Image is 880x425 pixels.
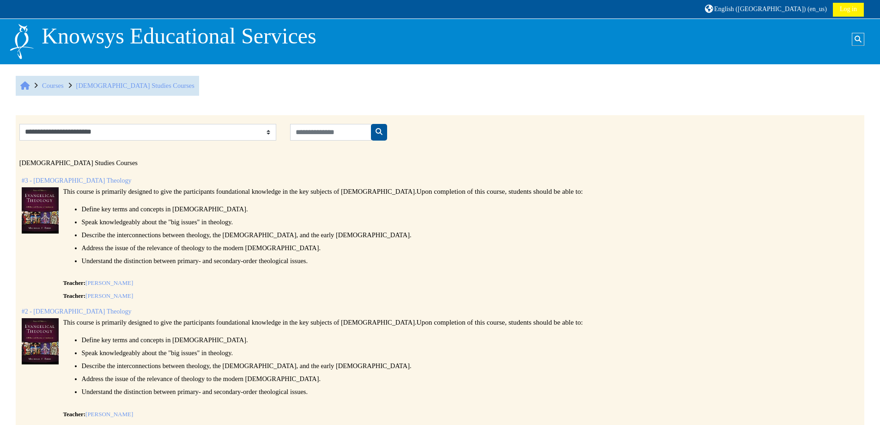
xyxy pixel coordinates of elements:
[85,292,133,299] a: [PERSON_NAME]
[9,23,35,60] img: Logo
[833,3,864,17] a: Log in
[9,37,35,44] a: Home
[82,254,859,267] li: Understand the distinction between primary- and secondary-order theological issues.
[82,216,859,228] li: Speak knowledgeably about the "big issues" in theology.
[290,124,372,141] input: Search courses
[19,159,861,167] p: [DEMOGRAPHIC_DATA] Studies Courses
[63,187,859,196] p: This course is primarily designed to give the participants foundational knowledge in the key subj...
[714,6,827,12] span: English ([GEOGRAPHIC_DATA]) ‎(en_us)‎
[82,241,859,254] li: Address the issue of the relevance of theology to the modern [DEMOGRAPHIC_DATA].
[42,23,316,49] p: Knowsys Educational Services
[63,411,86,418] span: Teacher:
[417,187,583,195] span: Upon completion of this course, students should be able to:
[63,292,86,299] span: Teacher:
[82,359,859,372] li: Describe the interconnections between theology, the [DEMOGRAPHIC_DATA], and the early [DEMOGRAPHI...
[85,279,133,286] a: [PERSON_NAME]
[22,308,132,315] a: #2 - [DEMOGRAPHIC_DATA] Theology
[76,82,194,89] a: [DEMOGRAPHIC_DATA] Studies Courses
[85,411,133,418] a: [PERSON_NAME]
[63,318,859,326] p: This course is primarily designed to give the participants foundational knowledge in the key subj...
[417,318,583,326] span: Upon completion of this course, students should be able to:
[82,333,859,346] li: Define key terms and concepts in [DEMOGRAPHIC_DATA].
[63,279,86,286] span: Teacher:
[42,82,64,89] a: Courses
[22,177,132,184] a: #3 - [DEMOGRAPHIC_DATA] Theology
[82,385,859,398] li: Understand the distinction between primary- and secondary-order theological issues.
[82,372,859,385] li: Address the issue of the relevance of theology to the modern [DEMOGRAPHIC_DATA].
[16,76,199,95] nav: Breadcrumb
[82,203,859,216] li: Define key terms and concepts in [DEMOGRAPHIC_DATA].
[704,2,828,16] a: English ([GEOGRAPHIC_DATA]) ‎(en_us)‎
[82,346,859,359] li: Speak knowledgeably about the "big issues" in theology.
[82,228,859,241] li: Describe the interconnections between theology, the [DEMOGRAPHIC_DATA], and the early [DEMOGRAPHI...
